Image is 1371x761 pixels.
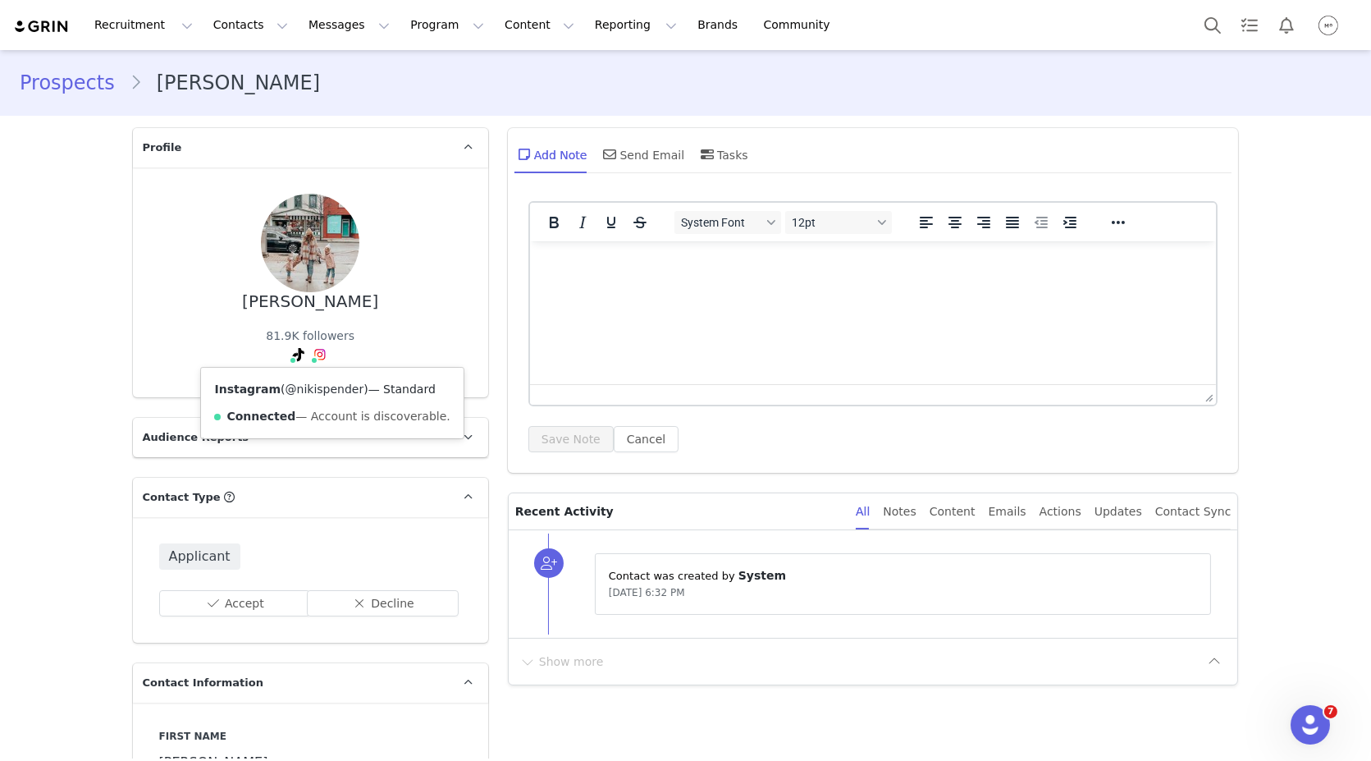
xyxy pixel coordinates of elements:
a: Brands [688,7,752,44]
span: [DATE] 6:32 PM [609,587,685,598]
button: Profile [1305,12,1358,39]
a: Community [754,7,848,44]
div: [PERSON_NAME] [242,292,378,311]
button: Underline [597,211,625,234]
span: Contact Information [143,675,263,691]
img: d69db5a9-7c03-450f-9359-584a1f19ff41.jpg [261,194,359,292]
button: Save Note [528,426,614,452]
img: ea949c7e-d333-4bc0-b5e9-e498a516b19a.png [1315,12,1341,39]
div: Updates [1095,493,1142,530]
button: Bold [540,211,568,234]
span: Applicant [159,543,240,570]
span: — Standard [368,383,436,396]
button: Justify [999,211,1026,234]
button: Align center [941,211,969,234]
span: 12pt [792,216,872,229]
span: ( ) [281,383,368,396]
button: Program [400,7,494,44]
button: Decline [307,590,459,617]
span: System [738,569,786,582]
span: System Font [681,216,761,229]
button: Align left [912,211,940,234]
p: Contact was created by ⁨ ⁩ [609,567,1198,585]
button: Align right [970,211,998,234]
img: instagram.svg [313,348,327,361]
label: First Name [159,729,462,744]
a: @nikispender [286,383,364,396]
button: Content [495,7,584,44]
strong: Connected [226,410,295,423]
div: Press the Up and Down arrow keys to resize the editor. [1199,385,1216,405]
div: Send Email [601,135,685,174]
iframe: Intercom live chat [1291,705,1330,745]
iframe: Rich Text Area [530,241,1217,384]
button: Fonts [674,211,781,234]
button: Strikethrough [626,211,654,234]
button: Accept [159,590,311,617]
button: Contacts [203,7,298,44]
button: Reporting [585,7,687,44]
div: Add Note [514,135,587,174]
div: 81.9K followers [266,328,354,345]
span: Profile [143,140,182,156]
button: Cancel [614,426,679,452]
button: Recruitment [85,7,203,44]
p: Recent Activity [515,493,843,529]
span: Contact Type [143,489,221,506]
div: Emails [989,493,1026,530]
div: Notes [883,493,916,530]
button: Italic [569,211,596,234]
img: grin logo [13,19,71,34]
button: Decrease indent [1027,211,1055,234]
div: All [856,493,870,530]
div: Content [930,493,976,530]
button: Messages [299,7,400,44]
button: Reveal or hide additional toolbar items [1104,211,1132,234]
span: — Account is discoverable. [295,410,450,423]
div: Contact Sync [1155,493,1232,530]
strong: Instagram [214,383,281,396]
span: Audience Reports [143,429,249,446]
a: Tasks [1232,7,1268,44]
button: Increase indent [1056,211,1084,234]
button: Search [1195,7,1231,44]
button: Show more [519,649,605,675]
button: Font sizes [785,211,892,234]
button: Notifications [1268,7,1305,44]
div: Tasks [697,135,748,174]
span: 7 [1324,705,1337,718]
div: Actions [1040,493,1081,530]
a: Prospects [20,68,130,98]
